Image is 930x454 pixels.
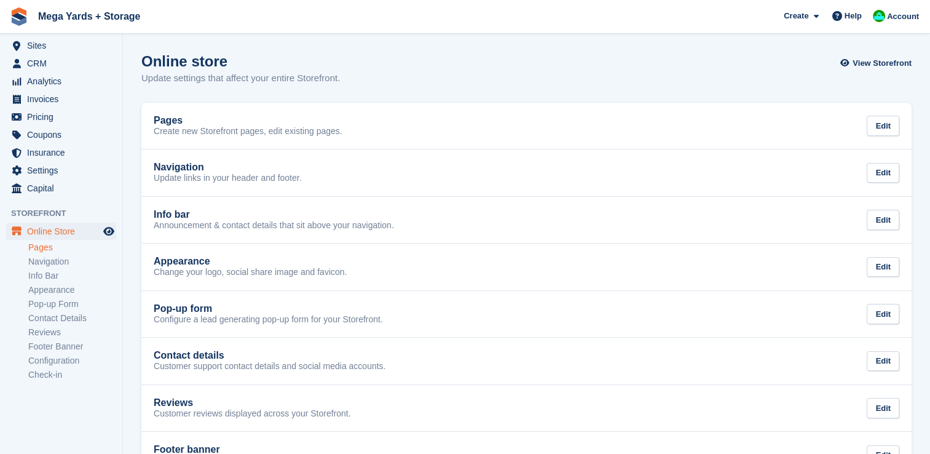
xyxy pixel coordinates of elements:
span: Insurance [27,144,101,161]
a: Reviews Customer reviews displayed across your Storefront. Edit [141,385,912,432]
h2: Info bar [154,209,190,220]
a: View Storefront [843,53,912,73]
span: Storefront [11,207,122,220]
a: menu [6,90,116,108]
p: Configure a lead generating pop-up form for your Storefront. [154,314,383,325]
p: Customer reviews displayed across your Storefront. [154,408,351,420]
p: Create new Storefront pages, edit existing pages. [154,126,342,137]
span: Online Store [27,223,101,240]
div: Edit [867,304,899,324]
a: Navigation Update links in your header and footer. Edit [141,149,912,196]
img: Ben Ainscough [873,10,885,22]
a: Contact Details [28,313,116,324]
a: Footer Banner [28,341,116,352]
div: Edit [867,257,899,277]
a: Configuration [28,355,116,367]
a: menu [6,180,116,197]
span: Account [887,10,919,23]
div: Edit [867,398,899,418]
h2: Pop-up form [154,303,212,314]
a: Appearance Change your logo, social share image and favicon. Edit [141,244,912,290]
p: Customer support contact details and social media accounts. [154,361,385,372]
div: Edit [867,210,899,230]
p: Update links in your header and footer. [154,173,302,184]
a: Pop-up Form [28,298,116,310]
span: Pricing [27,108,101,125]
span: View Storefront [853,57,912,70]
a: Pop-up form Configure a lead generating pop-up form for your Storefront. Edit [141,291,912,338]
p: Announcement & contact details that sit above your navigation. [154,220,394,231]
h1: Online store [141,53,340,70]
a: Pages Create new Storefront pages, edit existing pages. Edit [141,103,912,149]
p: Change your logo, social share image and favicon. [154,267,347,278]
a: menu [6,162,116,179]
span: CRM [27,55,101,72]
span: Create [784,10,808,22]
h2: Appearance [154,256,210,267]
a: Appearance [28,284,116,296]
a: Info bar Announcement & contact details that sit above your navigation. Edit [141,197,912,244]
a: Pages [28,242,116,253]
p: Update settings that affect your entire Storefront. [141,71,340,86]
h2: Contact details [154,350,224,361]
a: Mega Yards + Storage [33,6,145,26]
a: menu [6,126,116,143]
span: Capital [27,180,101,197]
span: Settings [27,162,101,179]
span: Help [845,10,862,22]
a: menu [6,55,116,72]
span: Coupons [27,126,101,143]
a: Info Bar [28,270,116,282]
a: menu [6,73,116,90]
div: Edit [867,351,899,372]
div: Edit [867,116,899,136]
a: menu [6,223,116,240]
span: Analytics [27,73,101,90]
h2: Pages [154,115,183,126]
a: Check-in [28,369,116,381]
span: Invoices [27,90,101,108]
a: Navigation [28,256,116,268]
a: Contact details Customer support contact details and social media accounts. Edit [141,338,912,384]
a: menu [6,108,116,125]
img: stora-icon-8386f47178a22dfd0bd8f6a31ec36ba5ce8667c1dd55bd0f319d3a0aa187defe.svg [10,7,28,26]
a: menu [6,144,116,161]
a: Reviews [28,327,116,338]
div: Edit [867,163,899,183]
span: Sites [27,37,101,54]
a: menu [6,37,116,54]
a: Preview store [101,224,116,239]
h2: Navigation [154,162,204,173]
h2: Reviews [154,397,193,408]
